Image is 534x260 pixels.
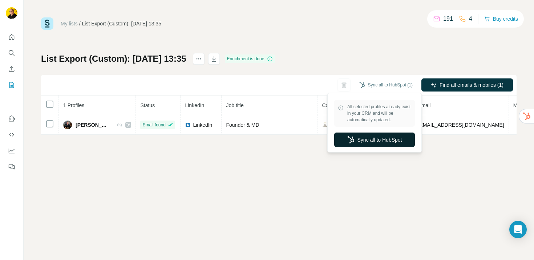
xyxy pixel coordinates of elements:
button: My lists [6,78,17,92]
div: Enrichment is done [225,54,275,63]
a: My lists [61,21,78,27]
span: Email [418,102,430,108]
button: Feedback [6,160,17,173]
p: 4 [469,15,472,23]
button: Quick start [6,31,17,44]
img: Avatar [6,7,17,19]
button: Dashboard [6,144,17,157]
span: [EMAIL_ADDRESS][DOMAIN_NAME] [418,122,504,128]
button: Sync all to HubSpot (1) [354,80,418,90]
img: Surfe Logo [41,17,53,30]
span: Job title [226,102,243,108]
span: All selected profiles already exist in your CRM and will be automatically updated. [347,103,411,123]
h1: List Export (Custom): [DATE] 13:35 [41,53,186,65]
button: Buy credits [484,14,518,24]
button: Search [6,46,17,60]
span: Mobile [513,102,528,108]
div: List Export (Custom): [DATE] 13:35 [82,20,161,27]
li: / [79,20,81,27]
img: Avatar [63,121,72,129]
span: Email found [142,122,165,128]
button: actions [193,53,205,65]
span: Find all emails & mobiles (1) [440,81,503,89]
p: 191 [443,15,453,23]
span: Status [140,102,155,108]
button: Find all emails & mobiles (1) [421,78,513,92]
div: Open Intercom Messenger [509,221,527,238]
span: LinkedIn [185,102,204,108]
span: Founder & MD [226,122,259,128]
img: LinkedIn logo [185,122,191,128]
img: company-logo [322,122,328,128]
button: Sync all to HubSpot [334,133,415,147]
span: LinkedIn [193,121,212,129]
span: [PERSON_NAME] [76,121,109,129]
button: Use Surfe API [6,128,17,141]
button: Use Surfe on LinkedIn [6,112,17,125]
button: Enrich CSV [6,62,17,76]
span: Company [322,102,344,108]
span: 1 Profiles [63,102,84,108]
